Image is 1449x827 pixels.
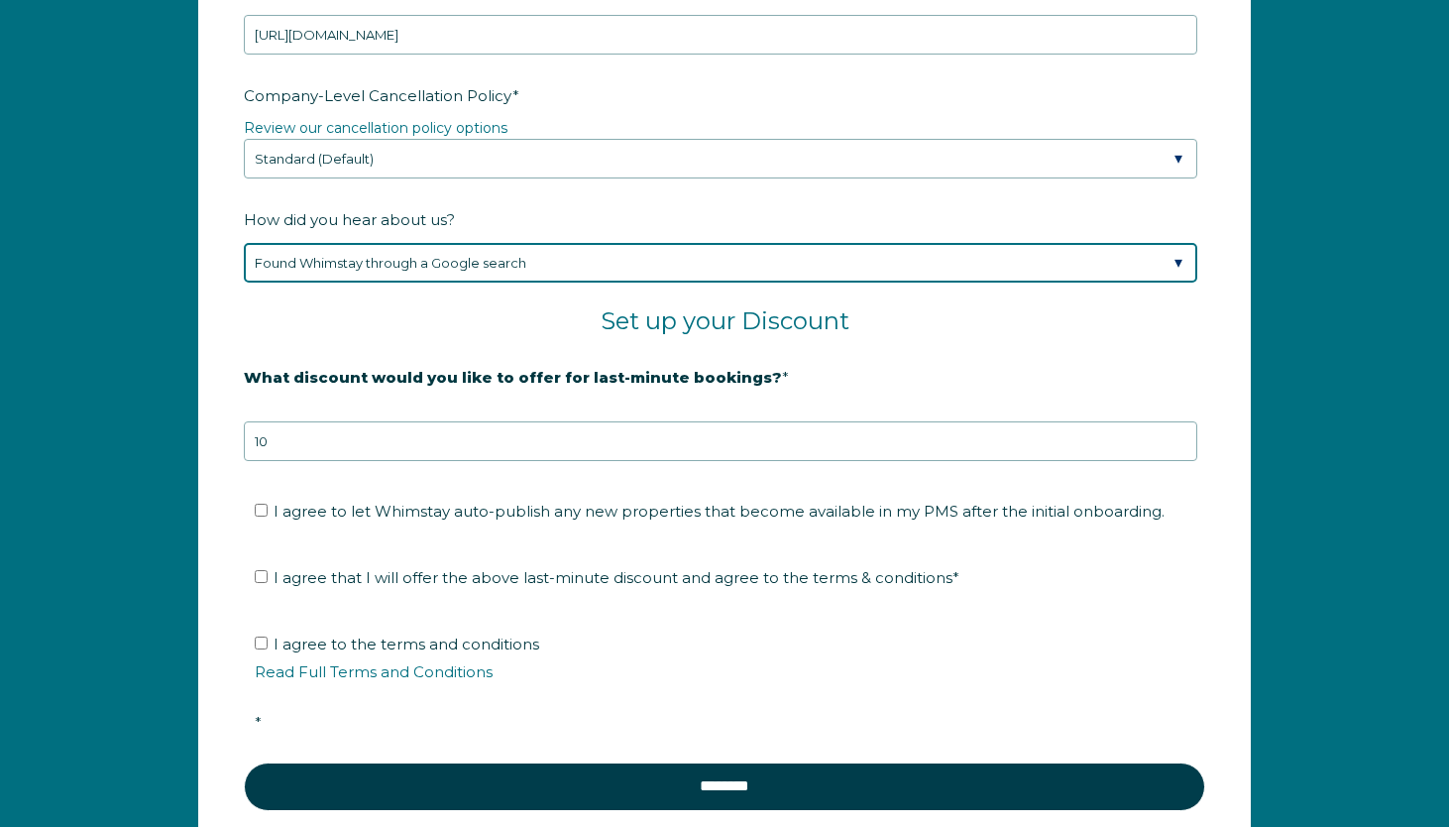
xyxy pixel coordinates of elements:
span: Set up your Discount [601,306,849,335]
span: I agree that I will offer the above last-minute discount and agree to the terms & conditions [274,568,959,587]
strong: What discount would you like to offer for last-minute bookings? [244,368,782,387]
span: I agree to let Whimstay auto-publish any new properties that become available in my PMS after the... [274,502,1165,521]
span: How did you hear about us? [244,204,455,235]
input: I agree that I will offer the above last-minute discount and agree to the terms & conditions* [255,570,268,583]
strong: 20% is recommended, minimum of 10% [244,402,554,419]
a: Review our cancellation policy options [244,119,507,137]
input: I agree to the terms and conditionsRead Full Terms and Conditions* [255,637,268,650]
input: I agree to let Whimstay auto-publish any new properties that become available in my PMS after the... [255,504,268,517]
span: Company-Level Cancellation Policy [244,80,512,111]
a: Read Full Terms and Conditions [255,662,493,681]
